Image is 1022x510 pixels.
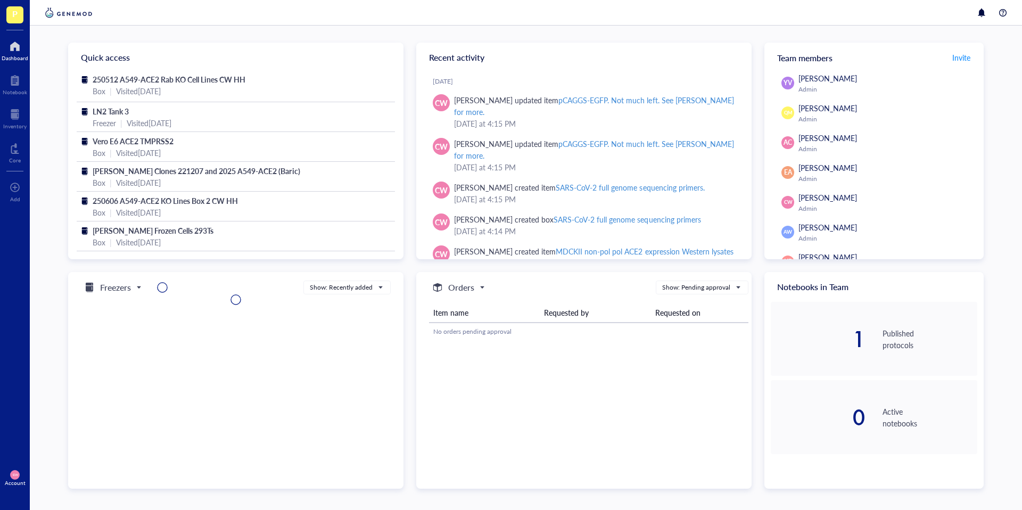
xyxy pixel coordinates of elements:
[784,199,792,206] span: CW
[116,177,161,188] div: Visited [DATE]
[2,55,28,61] div: Dashboard
[651,303,748,323] th: Requested on
[93,166,300,176] span: [PERSON_NAME] Clones 221207 and 2025 A549-ACE2 (Baric)
[454,161,735,173] div: [DATE] at 4:15 PM
[798,115,973,124] div: Admin
[429,303,540,323] th: Item name
[798,162,857,173] span: [PERSON_NAME]
[662,283,730,292] div: Show: Pending approval
[554,214,700,225] div: SARS-CoV-2 full genome sequencing primers
[435,216,448,228] span: CW
[764,272,984,302] div: Notebooks in Team
[68,43,403,72] div: Quick access
[10,196,20,202] div: Add
[2,38,28,61] a: Dashboard
[116,236,161,248] div: Visited [DATE]
[883,327,977,351] div: Published protocols
[433,77,743,86] div: [DATE]
[798,145,973,153] div: Admin
[120,117,122,129] div: |
[110,207,112,218] div: |
[435,97,448,109] span: CW
[798,204,973,213] div: Admin
[310,283,373,292] div: Show: Recently added
[43,6,95,19] img: genemod-logo
[798,222,857,233] span: [PERSON_NAME]
[784,257,792,267] span: KP
[116,207,161,218] div: Visited [DATE]
[425,177,743,209] a: CW[PERSON_NAME] created itemSARS-CoV-2 full genome sequencing primers.[DATE] at 4:15 PM
[771,407,866,428] div: 0
[784,168,792,177] span: EA
[93,147,105,159] div: Box
[425,90,743,134] a: CW[PERSON_NAME] updated itempCAGGS-EGFP. Not much left. See [PERSON_NAME] for more.[DATE] at 4:15 PM
[3,106,27,129] a: Inventory
[3,123,27,129] div: Inventory
[12,473,18,476] span: CW
[93,136,174,146] span: Vero E6 ACE2 TMPRSS2
[798,133,857,143] span: [PERSON_NAME]
[9,140,21,163] a: Core
[93,236,105,248] div: Box
[771,328,866,350] div: 1
[454,94,735,118] div: [PERSON_NAME] updated item
[784,109,792,117] span: QM
[435,141,448,152] span: CW
[93,195,238,206] span: 250606 A549-ACE2 KO Lines Box 2 CW HH
[784,228,792,236] span: AW
[5,480,26,486] div: Account
[454,225,735,237] div: [DATE] at 4:14 PM
[110,177,112,188] div: |
[116,147,161,159] div: Visited [DATE]
[3,89,27,95] div: Notebook
[9,157,21,163] div: Core
[116,85,161,97] div: Visited [DATE]
[556,182,704,193] div: SARS-CoV-2 full genome sequencing primers.
[454,118,735,129] div: [DATE] at 4:15 PM
[454,138,735,161] div: [PERSON_NAME] updated item
[93,177,105,188] div: Box
[454,193,735,205] div: [DATE] at 4:15 PM
[93,225,213,236] span: [PERSON_NAME] Frozen Cells 293Ts
[448,281,474,294] h5: Orders
[798,252,857,262] span: [PERSON_NAME]
[435,184,448,196] span: CW
[100,281,131,294] h5: Freezers
[110,236,112,248] div: |
[784,138,792,147] span: AC
[425,209,743,241] a: CW[PERSON_NAME] created boxSARS-CoV-2 full genome sequencing primers[DATE] at 4:14 PM
[764,43,984,72] div: Team members
[433,327,744,336] div: No orders pending approval
[93,117,116,129] div: Freezer
[93,74,245,85] span: 250512 A549-ACE2 Rab KO Cell Lines CW HH
[93,207,105,218] div: Box
[454,95,734,117] div: pCAGGS-EGFP. Not much left. See [PERSON_NAME] for more.
[110,85,112,97] div: |
[798,234,973,243] div: Admin
[425,241,743,273] a: CW[PERSON_NAME] created itemMDCKII non-pol pol ACE2 expression Western lysates[DATE] at 4:14 PM
[454,213,701,225] div: [PERSON_NAME] created box
[454,138,734,161] div: pCAGGS-EGFP. Not much left. See [PERSON_NAME] for more.
[425,134,743,177] a: CW[PERSON_NAME] updated itempCAGGS-EGFP. Not much left. See [PERSON_NAME] for more.[DATE] at 4:15 PM
[798,103,857,113] span: [PERSON_NAME]
[798,175,973,183] div: Admin
[127,117,171,129] div: Visited [DATE]
[798,85,973,94] div: Admin
[93,106,129,117] span: LN2 Tank 3
[798,192,857,203] span: [PERSON_NAME]
[883,406,977,429] div: Active notebooks
[416,43,752,72] div: Recent activity
[12,7,18,20] span: P
[540,303,650,323] th: Requested by
[784,78,792,88] span: YV
[3,72,27,95] a: Notebook
[952,49,971,66] button: Invite
[798,73,857,84] span: [PERSON_NAME]
[110,147,112,159] div: |
[93,85,105,97] div: Box
[952,52,970,63] span: Invite
[454,182,705,193] div: [PERSON_NAME] created item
